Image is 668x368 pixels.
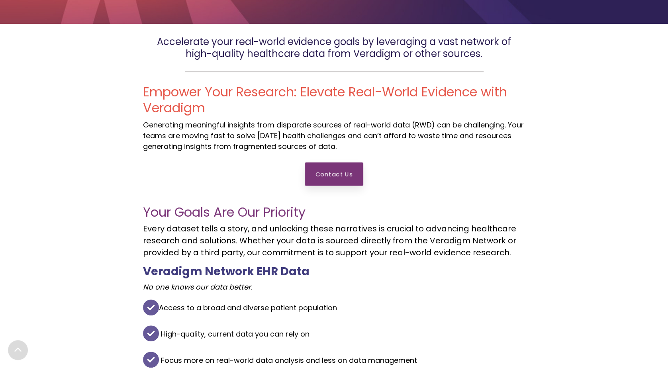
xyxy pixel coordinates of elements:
[515,311,658,358] iframe: Drift Chat Widget
[305,162,363,186] a: Contact Us
[143,303,337,313] span: Access to a broad and diverse patient population
[143,119,525,152] p: Generating meaningful insights from disparate sources of real-world data (RWD) can be challenging...
[143,282,253,292] em: No one knows our data better.
[143,264,310,279] span: Veradigm Network EHR Data
[143,83,507,117] span: Empower Your Research: Elevate Real-World Evidence with Veradigm
[161,329,310,339] span: High-quality, current data you can rely on
[143,223,525,258] p: Every dataset tells a story, and unlocking these narratives is crucial to advancing healthcare re...
[143,203,306,221] span: Your Goals Are Our Priority
[161,355,417,365] span: Focus more on real-world data analysis and less on data management
[157,35,511,60] span: Accelerate your real-world evidence goals by leveraging a vast network of high-quality healthcare...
